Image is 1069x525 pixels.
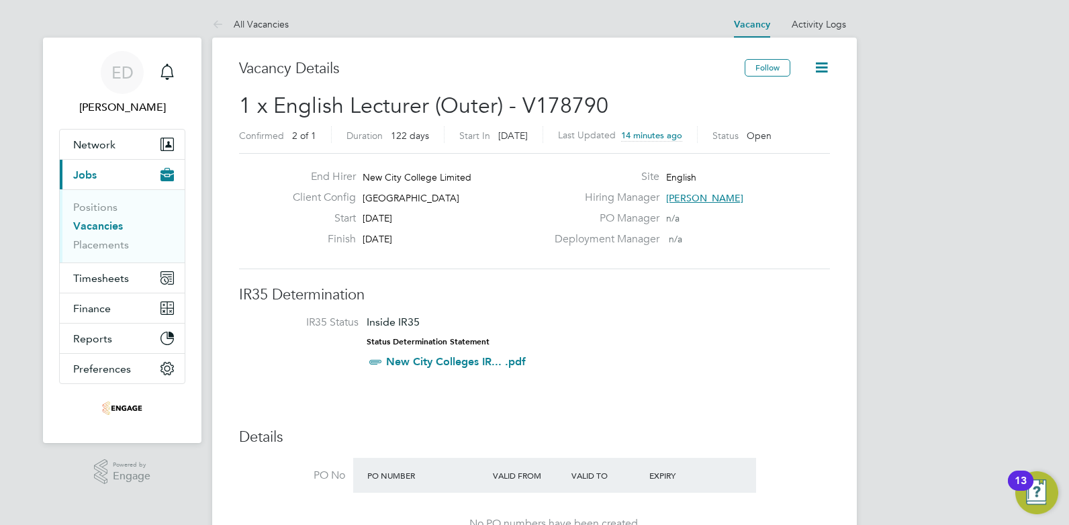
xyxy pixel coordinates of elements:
[239,93,608,119] span: 1 x English Lecturer (Outer) - V178790
[490,463,568,487] div: Valid From
[792,18,846,30] a: Activity Logs
[747,130,772,142] span: Open
[73,220,123,232] a: Vacancies
[59,99,185,115] span: Ellie Dean
[73,272,129,285] span: Timesheets
[364,463,490,487] div: PO Number
[212,18,289,30] a: All Vacancies
[113,459,150,471] span: Powered by
[459,130,490,142] label: Start In
[363,233,392,245] span: [DATE]
[386,355,526,368] a: New City Colleges IR... .pdf
[363,192,459,204] span: [GEOGRAPHIC_DATA]
[547,191,659,205] label: Hiring Manager
[252,316,359,330] label: IR35 Status
[60,293,185,323] button: Finance
[558,129,616,141] label: Last Updated
[621,130,682,141] span: 14 minutes ago
[666,192,743,204] span: [PERSON_NAME]
[666,171,696,183] span: English
[547,232,659,246] label: Deployment Manager
[367,337,490,346] strong: Status Determination Statement
[73,169,97,181] span: Jobs
[282,211,356,226] label: Start
[60,324,185,353] button: Reports
[94,459,151,485] a: Powered byEngage
[282,191,356,205] label: Client Config
[712,130,739,142] label: Status
[547,211,659,226] label: PO Manager
[282,170,356,184] label: End Hirer
[666,212,680,224] span: n/a
[239,59,745,79] h3: Vacancy Details
[59,397,185,419] a: Go to home page
[113,471,150,482] span: Engage
[111,64,134,81] span: ED
[73,201,118,213] a: Positions
[239,469,345,483] label: PO No
[73,332,112,345] span: Reports
[73,302,111,315] span: Finance
[59,51,185,115] a: ED[PERSON_NAME]
[745,59,790,77] button: Follow
[346,130,383,142] label: Duration
[239,428,830,447] h3: Details
[60,354,185,383] button: Preferences
[669,233,682,245] span: n/a
[239,130,284,142] label: Confirmed
[60,160,185,189] button: Jobs
[73,363,131,375] span: Preferences
[282,232,356,246] label: Finish
[73,138,115,151] span: Network
[568,463,647,487] div: Valid To
[391,130,429,142] span: 122 days
[646,463,725,487] div: Expiry
[734,19,770,30] a: Vacancy
[363,171,471,183] span: New City College Limited
[292,130,316,142] span: 2 of 1
[60,189,185,262] div: Jobs
[1015,471,1058,514] button: Open Resource Center, 13 new notifications
[60,130,185,159] button: Network
[60,263,185,293] button: Timesheets
[102,397,142,419] img: omniapeople-logo-retina.png
[498,130,528,142] span: [DATE]
[363,212,392,224] span: [DATE]
[367,316,420,328] span: Inside IR35
[73,238,129,251] a: Placements
[547,170,659,184] label: Site
[43,38,201,443] nav: Main navigation
[1015,481,1027,498] div: 13
[239,285,830,305] h3: IR35 Determination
